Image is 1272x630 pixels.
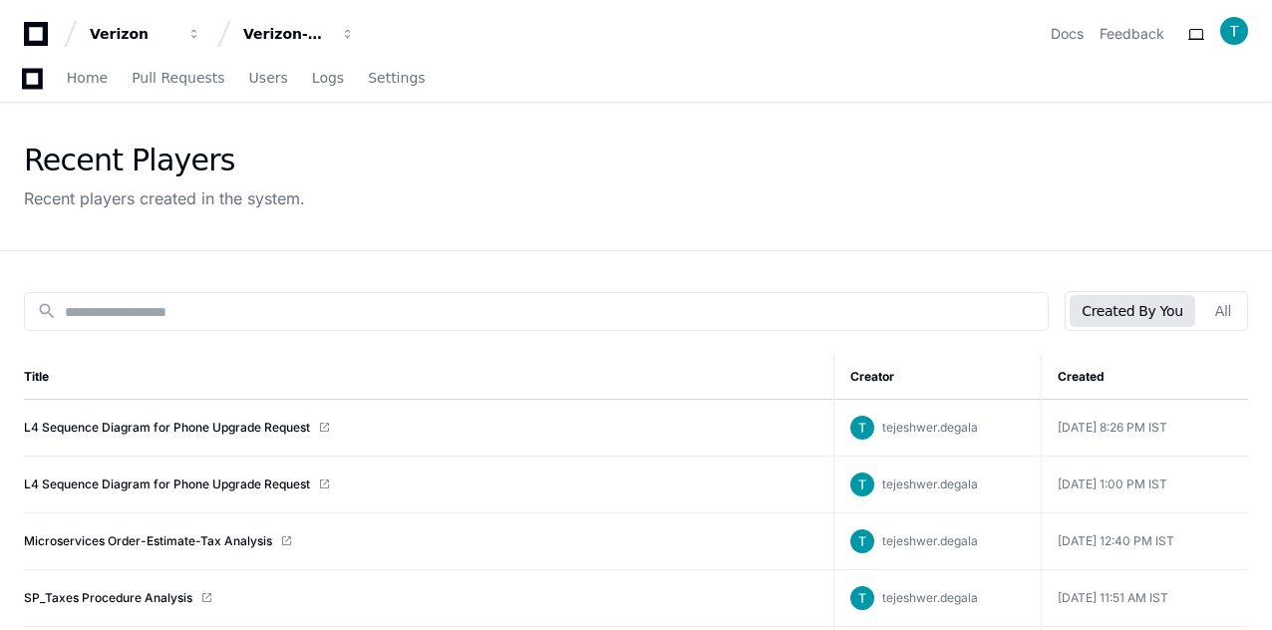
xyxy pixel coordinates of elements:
[24,533,272,549] a: Microservices Order-Estimate-Tax Analysis
[132,56,224,102] a: Pull Requests
[24,143,305,178] div: Recent Players
[132,72,224,84] span: Pull Requests
[67,56,108,102] a: Home
[882,533,978,548] span: tejeshwer.degala
[882,590,978,605] span: tejeshwer.degala
[37,301,57,321] mat-icon: search
[249,72,288,84] span: Users
[24,590,192,606] a: SP_Taxes Procedure Analysis
[1041,570,1248,627] td: [DATE] 11:51 AM IST
[24,476,310,492] a: L4 Sequence Diagram for Phone Upgrade Request
[249,56,288,102] a: Users
[1203,295,1243,327] button: All
[1041,400,1248,457] td: [DATE] 8:26 PM IST
[850,586,874,610] img: ACg8ocL-P3SnoSMinE6cJ4KuvimZdrZkjavFcOgZl8SznIp-YIbKyw=s96-c
[1041,513,1248,570] td: [DATE] 12:40 PM IST
[850,529,874,553] img: ACg8ocL-P3SnoSMinE6cJ4KuvimZdrZkjavFcOgZl8SznIp-YIbKyw=s96-c
[243,24,329,44] div: Verizon-Clarify-Order-Management
[90,24,175,44] div: Verizon
[850,416,874,440] img: ACg8ocL-P3SnoSMinE6cJ4KuvimZdrZkjavFcOgZl8SznIp-YIbKyw=s96-c
[82,16,209,52] button: Verizon
[24,186,305,210] div: Recent players created in the system.
[882,476,978,491] span: tejeshwer.degala
[882,420,978,435] span: tejeshwer.degala
[850,472,874,496] img: ACg8ocL-P3SnoSMinE6cJ4KuvimZdrZkjavFcOgZl8SznIp-YIbKyw=s96-c
[1041,457,1248,513] td: [DATE] 1:00 PM IST
[833,355,1041,400] th: Creator
[24,420,310,436] a: L4 Sequence Diagram for Phone Upgrade Request
[312,56,344,102] a: Logs
[1051,24,1084,44] a: Docs
[1041,355,1248,400] th: Created
[312,72,344,84] span: Logs
[1220,17,1248,45] img: ACg8ocL-P3SnoSMinE6cJ4KuvimZdrZkjavFcOgZl8SznIp-YIbKyw=s96-c
[368,56,425,102] a: Settings
[67,72,108,84] span: Home
[235,16,363,52] button: Verizon-Clarify-Order-Management
[368,72,425,84] span: Settings
[1100,24,1164,44] button: Feedback
[24,355,833,400] th: Title
[1208,564,1262,618] iframe: Open customer support
[1070,295,1194,327] button: Created By You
